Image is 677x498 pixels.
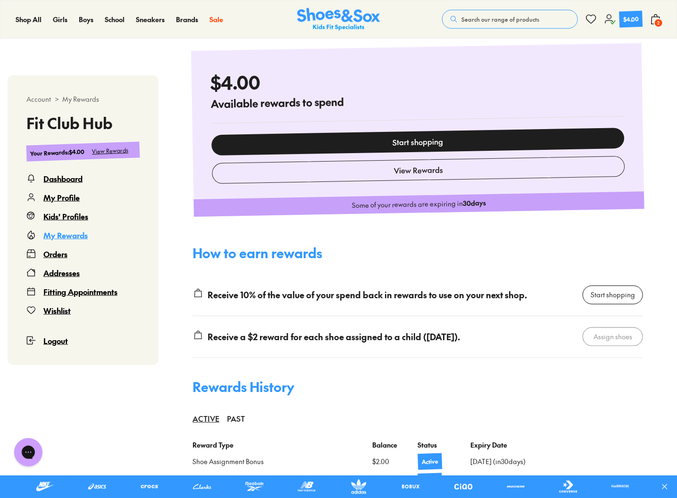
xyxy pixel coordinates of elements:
[62,94,99,104] span: My Rewards
[53,15,67,24] a: Girls
[593,332,632,342] div: Assign shoes
[212,156,625,184] button: View Rewards
[43,335,68,346] span: Logout
[26,324,140,346] button: Logout
[192,457,365,466] div: Shoe Assignment Bonus
[105,15,125,24] a: School
[43,192,80,203] div: My Profile
[192,243,322,263] h3: How to earn rewards
[208,288,527,301] div: Receive 10% of the value of your spend back in rewards to use on your next shop.
[373,440,410,450] div: Balance
[43,211,88,222] div: Kids' Profiles
[26,173,140,184] a: Dashboard
[26,248,140,260] a: Orders
[92,146,129,156] div: View Rewards
[43,248,67,260] div: Orders
[43,173,83,184] div: Dashboard
[604,11,643,27] a: $4.00
[227,408,245,429] div: PAST
[9,435,47,470] iframe: Gorgias live chat messenger
[591,290,635,300] div: Start shopping
[193,191,644,217] div: Some of your rewards are expiring in
[297,8,380,31] a: Shoes & Sox
[192,377,294,397] div: Rewards History
[650,9,661,30] button: 2
[210,62,624,96] h1: $4.00
[208,330,460,343] div: Receive a $2 reward for each shoe assigned to a child ([DATE]).
[79,15,93,24] a: Boys
[105,15,125,24] span: School
[43,267,80,278] div: Addresses
[192,440,365,450] div: Reward Type
[209,15,223,24] a: Sale
[136,15,165,24] a: Sneakers
[26,94,51,104] span: Account
[43,229,88,241] div: My Rewards
[16,15,42,24] a: Shop All
[26,115,140,131] h3: Fit Club Hub
[211,89,624,112] h4: Available rewards to spend
[26,286,140,297] a: Fitting Appointments
[421,457,438,466] div: Active
[211,128,625,155] a: Start shopping
[26,229,140,241] a: My Rewards
[136,15,165,24] span: Sneakers
[26,267,140,278] a: Addresses
[55,94,59,104] span: >
[53,15,67,24] span: Girls
[471,457,644,466] div: [DATE] (in 30 days)
[209,15,223,24] span: Sale
[79,15,93,24] span: Boys
[463,198,486,208] b: 30 days
[43,305,71,316] div: Wishlist
[176,15,198,24] span: Brands
[297,8,380,31] img: SNS_Logo_Responsive.svg
[16,15,42,24] span: Shop All
[583,286,643,304] a: Start shopping
[623,15,639,24] div: $4.00
[30,147,85,158] div: Your Rewards : $4.00
[418,440,463,450] div: Status
[583,327,643,346] button: Assign shoes
[461,15,539,24] span: Search our range of products
[26,305,140,316] a: Wishlist
[26,192,140,203] a: My Profile
[373,457,410,466] div: $2.00
[176,15,198,24] a: Brands
[442,10,578,29] button: Search our range of products
[192,408,219,429] div: ACTIVE
[471,440,644,450] div: Expiry Date
[43,286,117,297] div: Fitting Appointments
[654,18,663,28] span: 2
[26,211,140,222] a: Kids' Profiles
